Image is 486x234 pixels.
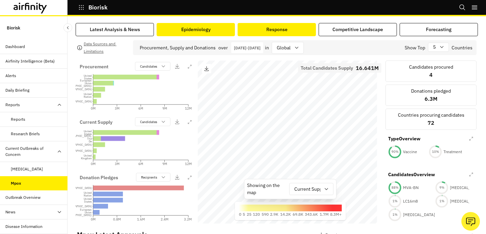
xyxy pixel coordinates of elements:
tspan: 2.4M [161,217,168,221]
tspan: The [87,137,92,140]
tspan: [GEOGRAPHIC_DATA] [64,88,92,91]
tspan: 0M [91,217,96,221]
div: Response [266,26,288,33]
div: Daily Briefing [5,87,29,93]
p: 343.6K [305,211,318,217]
p: 5 [243,211,245,217]
div: Epidemiology [181,26,211,33]
div: Outbreak Overview [5,194,40,201]
tspan: 0M [91,162,96,166]
tspan: States [84,132,92,136]
tspan: [GEOGRAPHIC_DATA], [64,134,92,138]
div: News [5,209,16,215]
div: Dashboard [5,44,25,50]
tspan: 12M [185,162,192,166]
div: 9 % [435,185,449,190]
div: Disease Information [5,224,43,230]
p: 14.2K [280,211,291,217]
tspan: ([GEOGRAPHIC_DATA]) [62,213,92,217]
canvas: Map [198,61,377,224]
p: Type Overview [388,135,421,142]
p: Candidates procured [409,64,453,71]
tspan: United [84,197,92,201]
p: 25 [247,211,251,217]
tspan: 0M [91,106,96,111]
p: 120 [253,211,260,217]
div: 1 % [435,199,449,204]
p: 5 [433,44,436,51]
div: Forecasting [426,26,452,33]
tspan: Union [85,211,92,214]
div: 90 % [388,149,402,154]
p: Data Sources and Limitations [84,40,128,55]
p: Procurement [80,63,108,71]
p: Donation Pledges [80,174,118,182]
div: Mpox [11,180,21,186]
tspan: 1.6M [137,217,145,221]
p: 6.3M [425,95,437,103]
p: Current Supply [80,119,112,126]
p: Donations pledged [411,88,451,95]
div: Competitive Landscape [332,26,383,33]
div: Latest Analysis & News [90,26,140,33]
tspan: United [84,92,92,96]
p: MVA-BN [403,185,418,191]
p: Show Top [405,44,425,51]
button: Ask our analysts [461,212,480,231]
p: Candidates [140,64,157,69]
tspan: States [84,200,92,203]
p: 0 [239,211,241,217]
tspan: United [84,130,92,133]
p: Vaccine [403,149,417,155]
tspan: 3M [115,162,119,166]
tspan: Kingdom [81,157,92,160]
tspan: 9M [162,162,167,166]
button: Search [459,2,466,13]
tspan: 9M [162,106,167,111]
p: Total Candidates Supply [301,66,353,70]
tspan: 0.8M [113,217,121,221]
p: 4 [429,71,433,79]
tspan: ([GEOGRAPHIC_DATA]) [62,84,92,88]
p: Showing on the map [247,182,285,196]
tspan: United [84,74,92,77]
p: [MEDICAL_DATA] [450,198,482,204]
div: Reports [11,116,25,122]
p: in [265,44,269,51]
p: Biorisk [88,4,108,10]
p: Candidates [140,119,157,124]
p: 1.7M [320,211,329,217]
p: 69.8K [293,211,303,217]
tspan: 3.2M [184,217,192,221]
p: Treatment [443,149,462,155]
div: Research Briefs [11,131,40,137]
p: [MEDICAL_DATA] [450,185,482,191]
button: Close Sidebar [63,23,72,32]
tspan: 6M [138,162,143,166]
p: LC16m8 [403,198,418,204]
tspan: Nation [84,194,92,197]
div: Airfinity Intelligence (Beta) [5,58,55,64]
p: Countries procuring candidates [398,112,464,119]
tspan: [GEOGRAPHIC_DATA] [64,149,92,153]
button: Interact with the calendar and add the check-in date for your trip. [231,42,263,53]
p: Recipients [141,175,157,180]
p: over [218,44,228,51]
p: Candidates Overview [388,171,435,178]
tspan: [GEOGRAPHIC_DATA] [64,100,92,103]
div: 1 % [388,212,402,217]
div: Current Outbreaks of Concern [5,145,57,158]
p: 590 [262,211,269,217]
p: Procurement, Supply and Donations [140,44,216,51]
p: 72 [428,119,434,127]
p: 2.9K [270,211,278,217]
tspan: [GEOGRAPHIC_DATA] [64,186,92,190]
div: Alerts [5,73,16,79]
div: 1 % [388,199,402,204]
tspan: Nation [84,95,92,98]
tspan: Union [85,81,92,85]
p: Countries [452,44,473,51]
tspan: De [89,140,92,143]
div: 88 % [388,185,402,190]
tspan: 12M [185,106,192,111]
